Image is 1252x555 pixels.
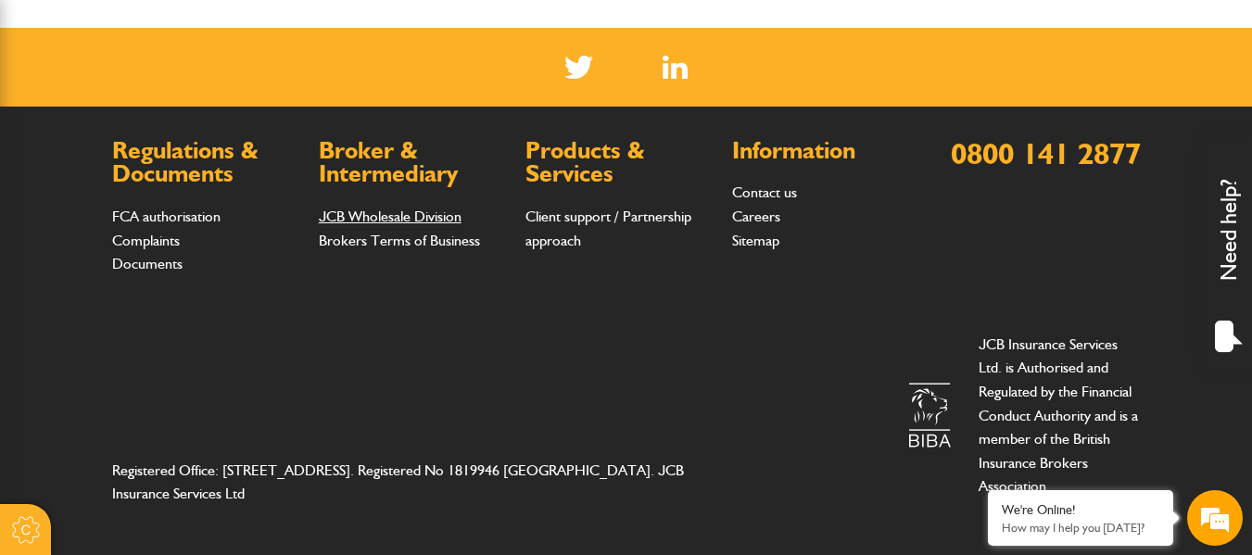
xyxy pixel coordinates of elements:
[951,135,1141,171] a: 0800 141 2877
[304,9,348,54] div: Minimize live chat window
[112,208,221,225] a: FCA authorisation
[319,208,462,225] a: JCB Wholesale Division
[732,232,779,249] a: Sitemap
[112,459,715,506] address: Registered Office: [STREET_ADDRESS]. Registered No 1819946 [GEOGRAPHIC_DATA]. JCB Insurance Servi...
[663,56,688,79] a: LinkedIn
[732,139,920,163] h2: Information
[525,208,691,249] a: Client support / Partnership approach
[24,226,338,267] input: Enter your email address
[319,232,480,249] a: Brokers Terms of Business
[1206,137,1252,369] div: Need help?
[1002,521,1159,535] p: How may I help you today?
[112,139,300,186] h2: Regulations & Documents
[96,104,311,128] div: Chat with us now
[564,56,593,79] img: Twitter
[979,333,1141,498] p: JCB Insurance Services Ltd. is Authorised and Regulated by the Financial Conduct Authority and is...
[252,428,336,453] em: Start Chat
[1002,502,1159,518] div: We're Online!
[732,208,780,225] a: Careers
[663,56,688,79] img: Linked In
[24,171,338,212] input: Enter your last name
[525,139,714,186] h2: Products & Services
[24,335,338,400] textarea: Type your message and hit 'Enter'
[112,255,183,272] a: Documents
[732,183,797,201] a: Contact us
[319,139,507,186] h2: Broker & Intermediary
[24,281,338,322] input: Enter your phone number
[112,232,180,249] a: Complaints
